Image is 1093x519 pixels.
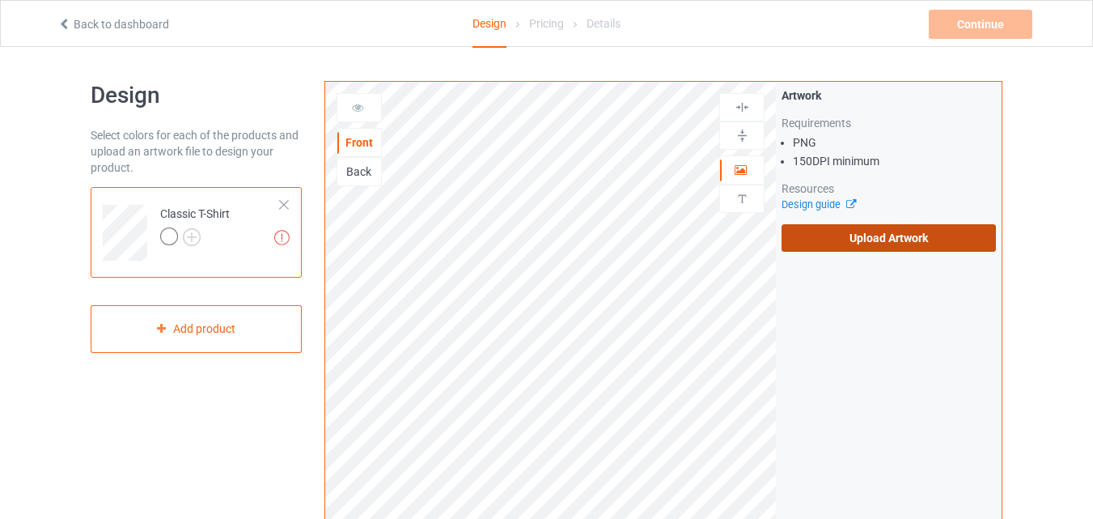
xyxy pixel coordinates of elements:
[735,128,750,143] img: svg%3E%0A
[793,134,996,151] li: PNG
[183,228,201,246] img: svg+xml;base64,PD94bWwgdmVyc2lvbj0iMS4wIiBlbmNvZGluZz0iVVRGLTgiPz4KPHN2ZyB3aWR0aD0iMjJweCIgaGVpZ2...
[782,198,855,211] a: Design guide
[735,191,750,206] img: svg%3E%0A
[529,1,564,46] div: Pricing
[782,181,996,197] div: Resources
[91,305,302,353] div: Add product
[587,1,621,46] div: Details
[735,100,750,115] img: svg%3E%0A
[91,187,302,278] div: Classic T-Shirt
[793,153,996,169] li: 150 DPI minimum
[472,1,506,48] div: Design
[782,87,996,104] div: Artwork
[337,164,381,180] div: Back
[782,115,996,131] div: Requirements
[57,18,169,31] a: Back to dashboard
[274,230,290,245] img: exclamation icon
[160,206,230,245] div: Classic T-Shirt
[337,134,381,151] div: Front
[91,127,302,176] div: Select colors for each of the products and upload an artwork file to design your product.
[782,224,996,252] label: Upload Artwork
[91,81,302,110] h1: Design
